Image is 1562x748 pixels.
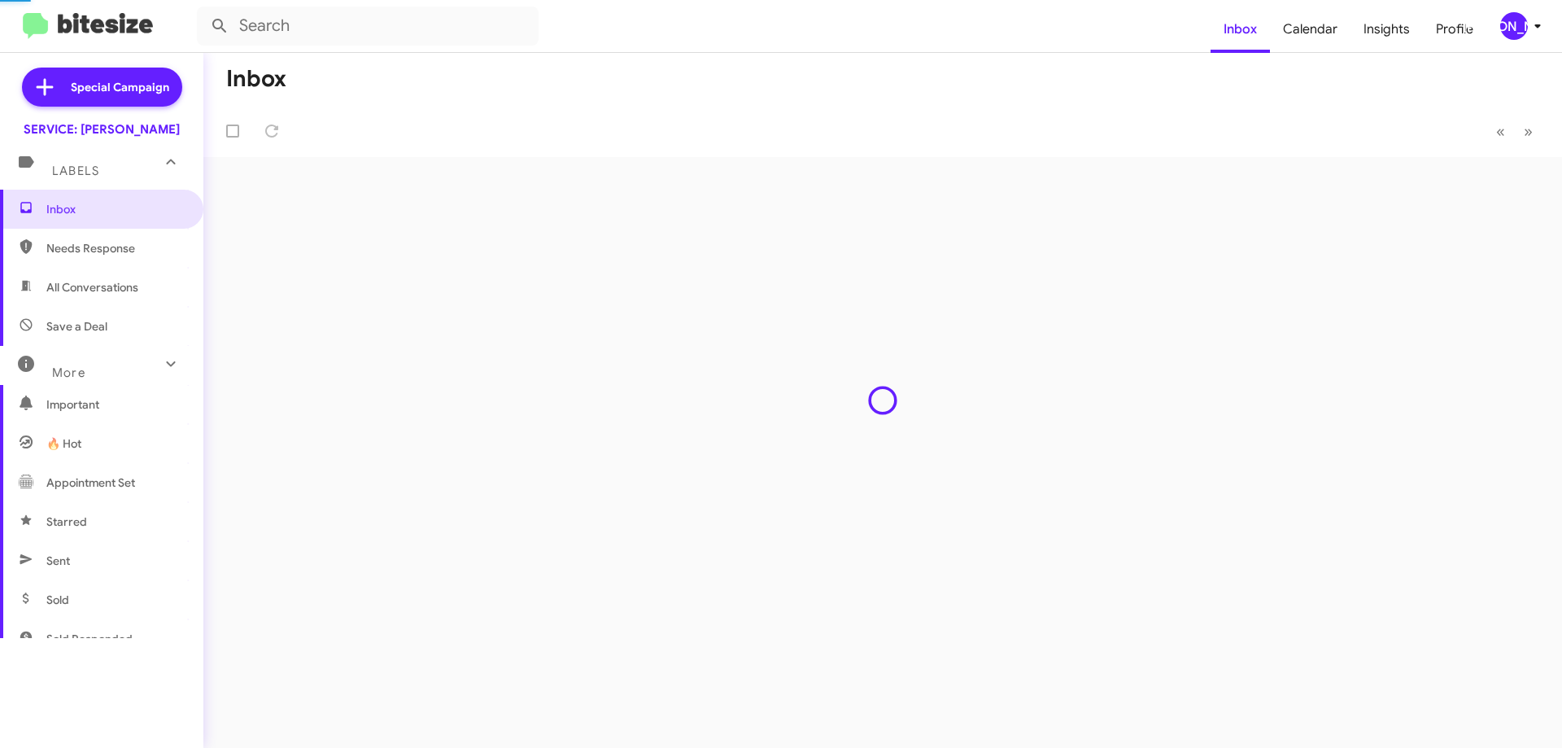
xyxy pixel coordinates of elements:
a: Profile [1423,6,1486,53]
span: » [1524,121,1533,142]
span: Save a Deal [46,318,107,335]
a: Inbox [1211,6,1270,53]
span: Inbox [46,201,185,217]
span: Needs Response [46,240,185,256]
span: Important [46,396,185,413]
span: « [1496,121,1505,142]
div: SERVICE: [PERSON_NAME] [24,121,180,138]
span: Sold Responded [46,631,133,647]
a: Calendar [1270,6,1350,53]
span: Special Campaign [71,79,169,95]
span: Labels [52,164,99,178]
span: 🔥 Hot [46,435,81,452]
input: Search [197,7,539,46]
span: Starred [46,514,87,530]
span: Sold [46,592,69,608]
a: Insights [1350,6,1423,53]
a: Special Campaign [22,68,182,107]
button: Previous [1486,115,1515,148]
span: More [52,365,85,380]
span: All Conversations [46,279,138,295]
span: Sent [46,553,70,569]
span: Appointment Set [46,475,135,491]
button: Next [1514,115,1542,148]
h1: Inbox [226,66,286,92]
div: [PERSON_NAME] [1500,12,1528,40]
nav: Page navigation example [1487,115,1542,148]
button: [PERSON_NAME] [1486,12,1544,40]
